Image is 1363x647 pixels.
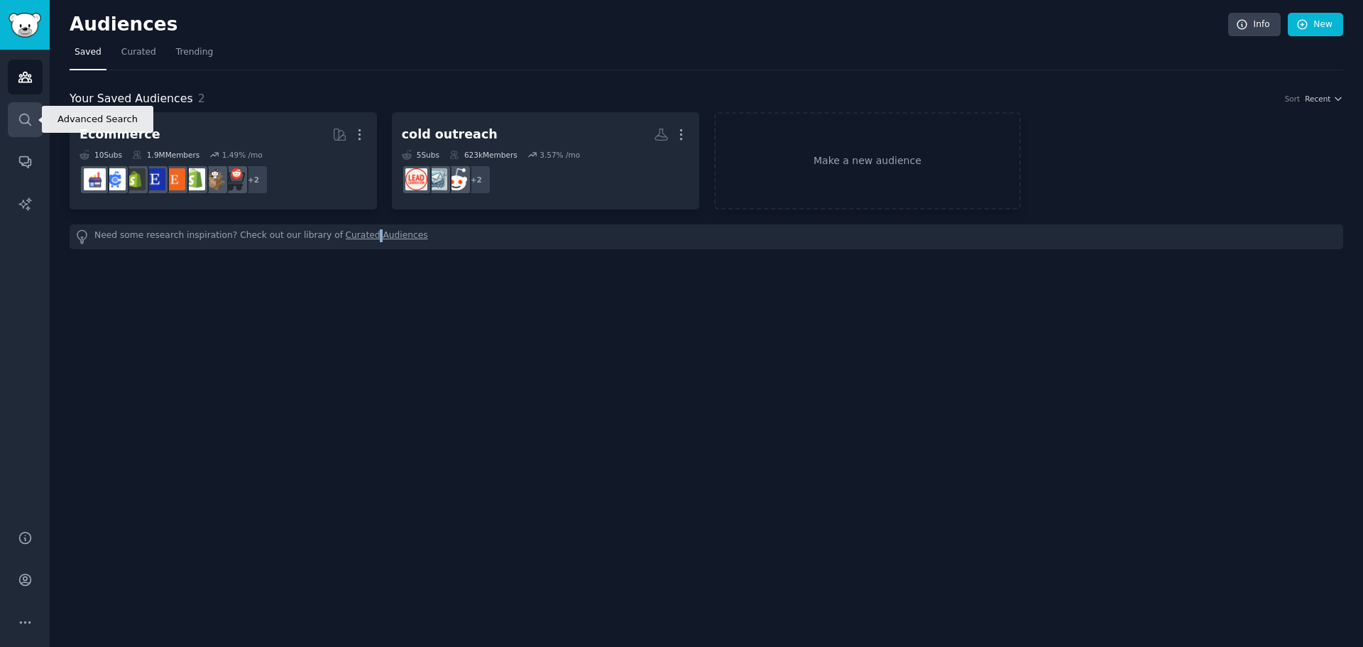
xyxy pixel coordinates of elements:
[198,92,205,105] span: 2
[1285,94,1301,104] div: Sort
[402,150,439,160] div: 5 Sub s
[222,150,263,160] div: 1.49 % /mo
[714,112,1022,210] a: Make a new audience
[402,126,498,143] div: cold outreach
[84,168,106,190] img: ecommerce_growth
[70,90,193,108] span: Your Saved Audiences
[1288,13,1343,37] a: New
[70,224,1343,249] div: Need some research inspiration? Check out our library of
[183,168,205,190] img: shopify
[70,41,106,70] a: Saved
[239,165,268,195] div: + 2
[203,168,225,190] img: dropship
[143,168,165,190] img: EtsySellers
[540,150,580,160] div: 3.57 % /mo
[405,168,427,190] img: LeadGeneration
[80,126,160,143] div: Ecommerce
[445,168,467,190] img: sales
[1305,94,1330,104] span: Recent
[176,46,213,59] span: Trending
[124,168,146,190] img: reviewmyshopify
[132,150,199,160] div: 1.9M Members
[75,46,102,59] span: Saved
[121,46,156,59] span: Curated
[70,13,1228,36] h2: Audiences
[449,150,518,160] div: 623k Members
[171,41,218,70] a: Trending
[163,168,185,190] img: Etsy
[80,150,122,160] div: 10 Sub s
[9,13,41,38] img: GummySearch logo
[425,168,447,190] img: coldemail
[70,112,377,210] a: Ecommerce10Subs1.9MMembers1.49% /mo+2ecommercedropshipshopifyEtsyEtsySellersreviewmyshopifyecomme...
[392,112,699,210] a: cold outreach5Subs623kMembers3.57% /mo+2salescoldemailLeadGeneration
[223,168,245,190] img: ecommerce
[461,165,491,195] div: + 2
[116,41,161,70] a: Curated
[104,168,126,190] img: ecommercemarketing
[1305,94,1343,104] button: Recent
[346,229,428,244] a: Curated Audiences
[1228,13,1281,37] a: Info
